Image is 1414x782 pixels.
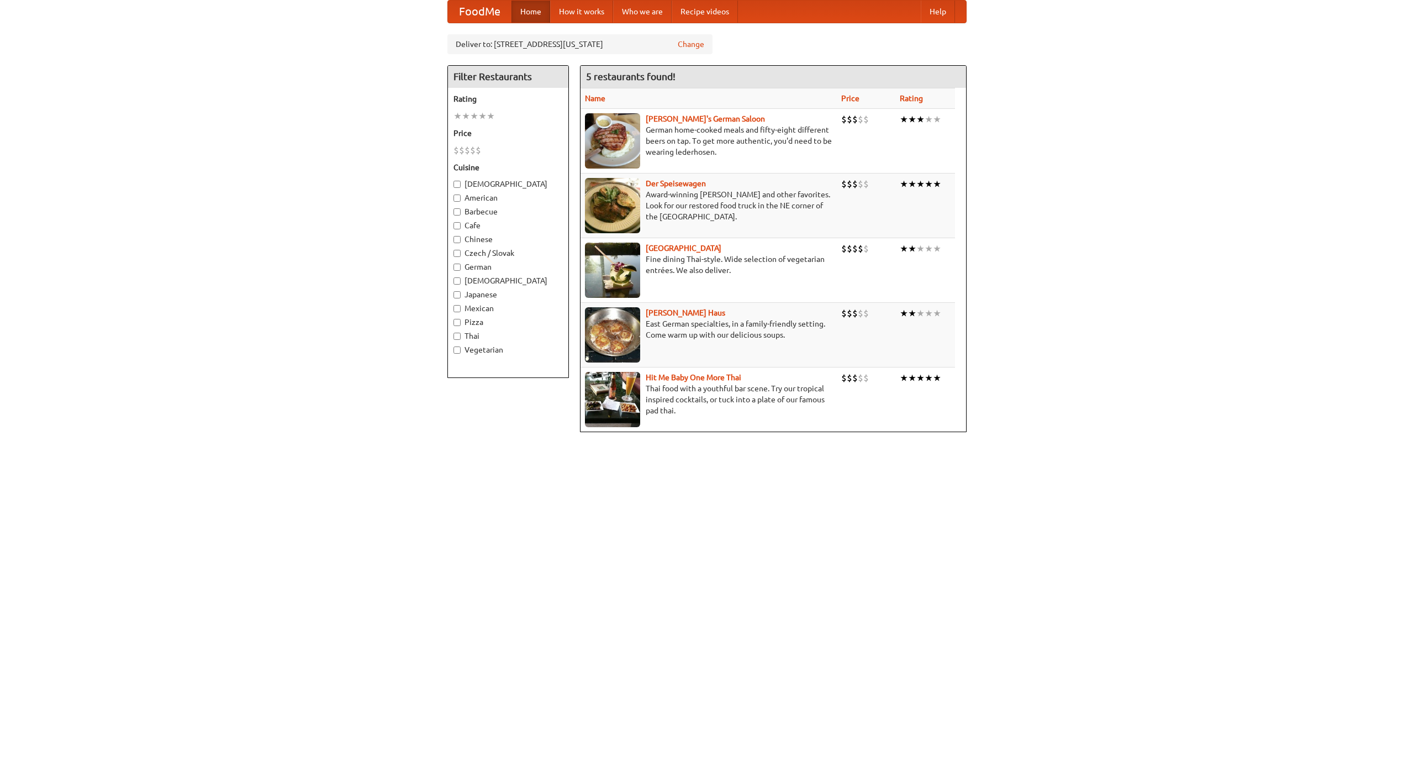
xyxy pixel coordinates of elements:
li: $ [847,243,852,255]
li: ★ [908,243,916,255]
a: [GEOGRAPHIC_DATA] [646,244,721,253]
li: $ [459,144,465,156]
li: ★ [925,178,933,190]
li: $ [847,307,852,319]
input: [DEMOGRAPHIC_DATA] [453,277,461,285]
a: Home [511,1,550,23]
p: German home-cooked meals and fifty-eight different beers on tap. To get more authentic, you'd nee... [585,124,832,158]
input: Chinese [453,236,461,243]
li: ★ [462,110,470,122]
li: $ [863,307,869,319]
img: babythai.jpg [585,372,640,427]
input: Vegetarian [453,347,461,354]
label: American [453,192,563,203]
li: $ [841,113,847,125]
li: ★ [916,307,925,319]
li: ★ [916,372,925,384]
input: German [453,264,461,271]
li: ★ [916,113,925,125]
a: Rating [900,94,923,103]
h5: Rating [453,93,563,104]
li: $ [858,372,863,384]
li: $ [841,307,847,319]
li: $ [453,144,459,156]
li: $ [470,144,476,156]
label: Vegetarian [453,344,563,355]
input: Japanese [453,291,461,298]
input: Mexican [453,305,461,312]
li: ★ [916,178,925,190]
li: $ [465,144,470,156]
li: $ [841,243,847,255]
li: $ [847,178,852,190]
label: Barbecue [453,206,563,217]
li: ★ [908,372,916,384]
a: [PERSON_NAME]'s German Saloon [646,114,765,123]
li: ★ [453,110,462,122]
ng-pluralize: 5 restaurants found! [586,71,676,82]
p: Thai food with a youthful bar scene. Try our tropical inspired cocktails, or tuck into a plate of... [585,383,832,416]
li: ★ [908,178,916,190]
li: ★ [908,113,916,125]
label: Mexican [453,303,563,314]
p: East German specialties, in a family-friendly setting. Come warm up with our delicious soups. [585,318,832,340]
label: Pizza [453,317,563,328]
li: $ [858,113,863,125]
li: $ [858,178,863,190]
li: $ [852,307,858,319]
img: speisewagen.jpg [585,178,640,233]
input: Pizza [453,319,461,326]
label: Japanese [453,289,563,300]
a: Hit Me Baby One More Thai [646,373,741,382]
li: ★ [925,243,933,255]
li: ★ [933,372,941,384]
p: Fine dining Thai-style. Wide selection of vegetarian entrées. We also deliver. [585,254,832,276]
li: ★ [487,110,495,122]
li: $ [852,372,858,384]
a: Change [678,39,704,50]
li: $ [858,243,863,255]
li: ★ [900,307,908,319]
li: ★ [900,113,908,125]
input: Cafe [453,222,461,229]
a: [PERSON_NAME] Haus [646,308,725,317]
label: Cafe [453,220,563,231]
li: $ [858,307,863,319]
a: Name [585,94,605,103]
li: $ [863,243,869,255]
li: ★ [900,243,908,255]
input: Thai [453,333,461,340]
h5: Price [453,128,563,139]
a: Der Speisewagen [646,179,706,188]
input: Barbecue [453,208,461,216]
img: satay.jpg [585,243,640,298]
li: ★ [478,110,487,122]
li: ★ [933,113,941,125]
a: FoodMe [448,1,511,23]
li: ★ [933,307,941,319]
a: Who we are [613,1,672,23]
li: ★ [925,307,933,319]
img: kohlhaus.jpg [585,307,640,363]
li: ★ [925,113,933,125]
a: Help [921,1,955,23]
img: esthers.jpg [585,113,640,169]
label: [DEMOGRAPHIC_DATA] [453,275,563,286]
li: ★ [925,372,933,384]
input: American [453,195,461,202]
li: ★ [916,243,925,255]
label: Czech / Slovak [453,248,563,259]
li: ★ [900,372,908,384]
label: [DEMOGRAPHIC_DATA] [453,179,563,190]
h4: Filter Restaurants [448,66,568,88]
li: ★ [933,178,941,190]
div: Deliver to: [STREET_ADDRESS][US_STATE] [447,34,713,54]
a: How it works [550,1,613,23]
li: $ [863,178,869,190]
p: Award-winning [PERSON_NAME] and other favorites. Look for our restored food truck in the NE corne... [585,189,832,222]
li: $ [852,243,858,255]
